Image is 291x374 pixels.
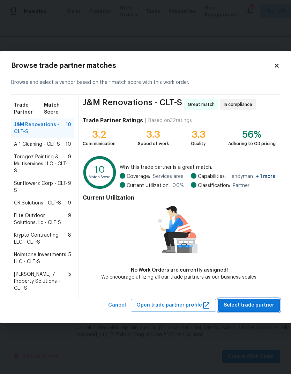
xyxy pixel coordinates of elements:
span: Match Score [44,102,71,116]
span: Noirstone Investments LLC - CLT-S [14,251,68,265]
span: J&M Renovations - CLT-S [83,99,182,110]
span: [PERSON_NAME] 7 Property Solutions - CLT-S [14,271,68,292]
span: Select trade partner [224,301,274,310]
span: Great match [188,101,217,108]
span: Trade Partner [14,102,44,116]
div: We encourage utilizing all our trade partners as our business scales. [101,274,258,281]
div: 56% [228,131,276,138]
div: Based on 32 ratings [148,117,192,124]
span: Handyman [229,173,276,180]
div: 3.2 [83,131,115,138]
span: 10 [66,121,71,135]
div: 3.3 [191,131,206,138]
span: Capabilities: [198,173,226,180]
span: 8 [68,232,71,246]
div: Communication [83,140,115,147]
div: 3.3 [138,131,169,138]
span: Cancel [108,301,126,310]
div: Adhering to OD pricing [228,140,276,147]
span: Current Utilization: [127,182,170,189]
span: 9 [68,200,71,207]
span: Coverage: [127,173,150,180]
span: 0.0 % [172,182,184,189]
span: + 1 more [256,174,276,179]
button: Open trade partner profile [131,299,216,312]
span: 9 [68,180,71,194]
span: 5 [68,251,71,265]
button: Select trade partner [218,299,280,312]
div: Quality [191,140,206,147]
span: 5 [68,271,71,292]
h4: Current Utilization [83,194,276,201]
span: 10 [66,141,71,148]
span: Services area [153,173,184,180]
h4: Trade Partner Ratings [83,117,143,124]
div: No Work Orders are currently assigned! [101,267,258,274]
span: Krypto Contracting LLC - CLT-S [14,232,68,246]
div: | [143,117,148,124]
text: 10 [95,165,105,174]
span: Sunflowerz Corp - CLT-S [14,180,68,194]
button: Cancel [105,299,129,312]
span: Why this trade partner is a great match: [120,164,276,171]
span: A-1 Cleaning - CLT-S [14,141,60,148]
span: In compliance [224,101,255,108]
span: Classification: [198,182,230,189]
span: CR Solutions - CLT-S [14,200,61,207]
span: J&M Renovations - CLT-S [14,121,66,135]
span: 9 [68,153,71,174]
span: Torogoz Painting & Multiservices LLC - CLT-S [14,153,68,174]
span: Partner [233,182,249,189]
div: Browse and select a vendor based on their match score with this work order. [11,71,280,95]
span: 9 [68,212,71,226]
text: Match Score [89,175,111,179]
span: Open trade partner profile [136,301,210,310]
h2: Browse trade partner matches [11,62,274,69]
div: Speed of work [138,140,169,147]
span: Elite Outdoor Solutions, llc - CLT-S [14,212,68,226]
